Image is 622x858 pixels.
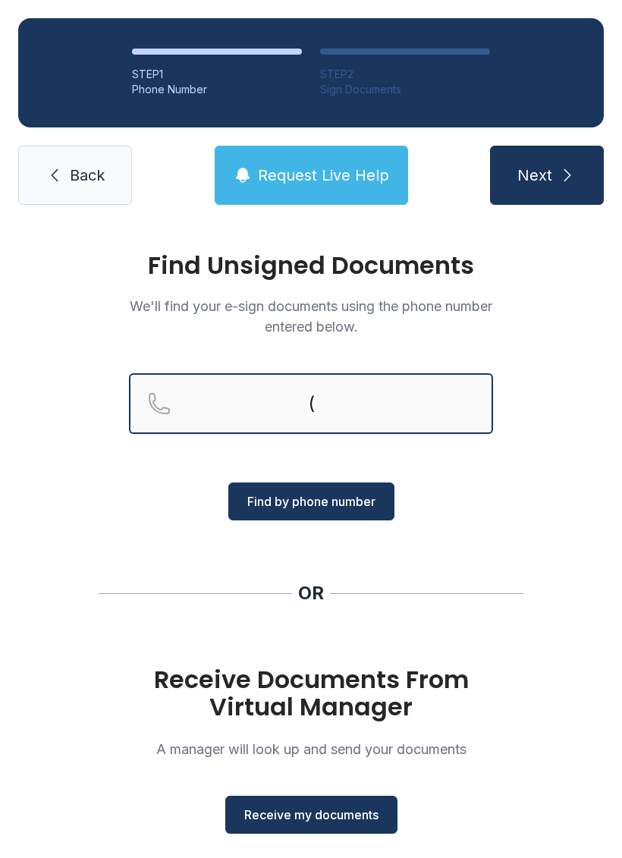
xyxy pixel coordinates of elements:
h1: Find Unsigned Documents [129,253,493,278]
div: OR [298,581,324,605]
span: Next [517,165,552,186]
div: Sign Documents [320,82,490,97]
input: Reservation phone number [129,373,493,434]
span: Request Live Help [258,165,389,186]
div: STEP 1 [132,67,302,82]
span: Receive my documents [244,806,379,824]
p: We'll find your e-sign documents using the phone number entered below. [129,296,493,337]
span: Find by phone number [247,492,375,511]
p: A manager will look up and send your documents [129,739,493,759]
div: Phone Number [132,82,302,97]
span: Back [70,165,105,186]
div: STEP 2 [320,67,490,82]
h1: Receive Documents From Virtual Manager [129,666,493,721]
